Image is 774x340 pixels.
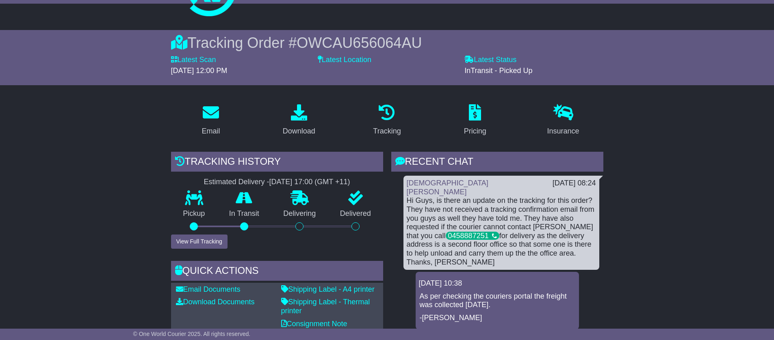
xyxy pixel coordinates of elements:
[373,126,401,137] div: Tracking
[407,196,596,267] div: Hi Guys, is there an update on the tracking for this order? They have not received a tracking con...
[171,152,383,174] div: Tracking history
[281,285,375,293] a: Shipping Label - A4 printer
[133,331,251,337] span: © One World Courier 2025. All rights reserved.
[281,298,370,315] a: Shipping Label - Thermal printer
[459,101,492,140] a: Pricing
[176,285,241,293] a: Email Documents
[391,152,603,174] div: RECENT CHAT
[202,126,220,137] div: Email
[297,34,422,51] span: OWCAU656064AU
[196,101,225,140] a: Email
[446,232,499,240] div: 0458887251
[407,179,488,196] a: [DEMOGRAPHIC_DATA][PERSON_NAME]
[271,209,328,218] p: Delivering
[328,209,383,218] p: Delivered
[269,178,350,187] div: [DATE] 17:00 (GMT +11)
[464,67,532,75] span: InTransit - Picked Up
[171,67,228,75] span: [DATE] 12:00 PM
[171,209,217,218] p: Pickup
[368,101,406,140] a: Tracking
[171,56,216,65] label: Latest Scan
[553,179,596,188] div: [DATE] 08:24
[420,292,575,310] p: As per checking the couriers portal the freight was collected [DATE].
[171,178,383,187] div: Estimated Delivery -
[176,298,255,306] a: Download Documents
[547,126,579,137] div: Insurance
[217,209,271,218] p: In Transit
[171,235,228,249] button: View Full Tracking
[464,126,486,137] div: Pricing
[420,314,575,323] p: -[PERSON_NAME]
[464,56,516,65] label: Latest Status
[171,34,603,52] div: Tracking Order #
[171,261,383,283] div: Quick Actions
[283,126,315,137] div: Download
[281,320,347,328] a: Consignment Note
[278,101,321,140] a: Download
[542,101,585,140] a: Insurance
[419,279,576,288] div: [DATE] 10:38
[318,56,371,65] label: Latest Location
